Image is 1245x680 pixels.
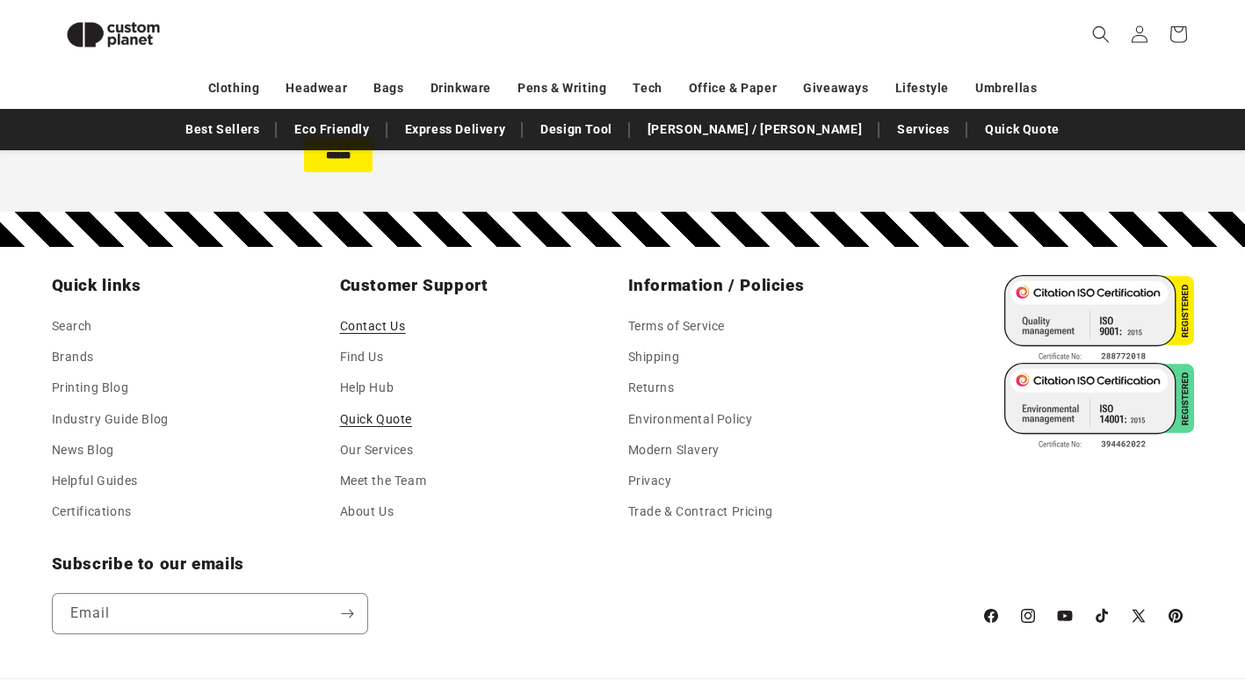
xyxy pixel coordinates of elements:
[340,373,394,403] a: Help Hub
[373,73,403,104] a: Bags
[52,404,169,435] a: Industry Guide Blog
[52,435,114,466] a: News Blog
[633,73,662,104] a: Tech
[628,496,773,527] a: Trade & Contract Pricing
[52,553,964,575] h2: Subscribe to our emails
[52,275,329,296] h2: Quick links
[22,475,631,491] span: I agree to receive other communications from Custom Planet.
[340,404,413,435] a: Quick Quote
[208,73,260,104] a: Clothing
[340,315,406,342] a: Contact Us
[340,466,427,496] a: Meet the Team
[628,466,672,496] a: Privacy
[1004,363,1194,451] img: ISO 14001 Certified
[52,7,175,62] img: Custom Planet
[689,73,777,104] a: Office & Paper
[639,114,871,145] a: [PERSON_NAME] / [PERSON_NAME]
[532,114,621,145] a: Design Tool
[329,593,367,634] button: Subscribe
[52,342,95,373] a: Brands
[177,114,268,145] a: Best Sellers
[628,404,753,435] a: Environmental Policy
[628,373,675,403] a: Returns
[628,342,680,373] a: Shipping
[286,73,347,104] a: Headwear
[1082,15,1120,54] summary: Search
[340,275,618,296] h2: Customer Support
[52,315,93,342] a: Search
[803,73,868,104] a: Giveaways
[895,73,949,104] a: Lifestyle
[628,435,720,466] a: Modern Slavery
[286,114,378,145] a: Eco Friendly
[628,315,726,342] a: Terms of Service
[340,342,384,373] a: Find Us
[396,114,515,145] a: Express Delivery
[4,478,16,489] input: I agree to receive other communications from Custom Planet.
[975,73,1037,104] a: Umbrellas
[1004,275,1194,363] img: ISO 9001 Certified
[52,496,132,527] a: Certifications
[340,435,414,466] a: Our Services
[52,373,129,403] a: Printing Blog
[518,73,606,104] a: Pens & Writing
[888,114,959,145] a: Services
[976,114,1068,145] a: Quick Quote
[52,466,138,496] a: Helpful Guides
[628,275,906,296] h2: Information / Policies
[431,73,491,104] a: Drinkware
[1157,596,1245,680] iframe: Chat Widget
[340,496,394,527] a: About Us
